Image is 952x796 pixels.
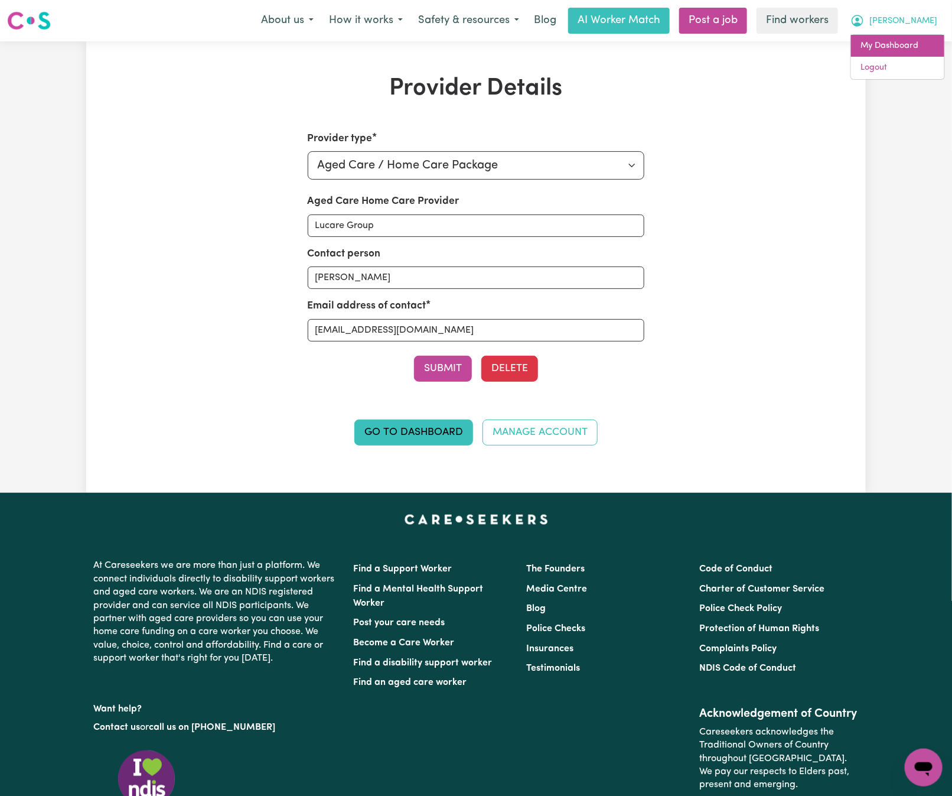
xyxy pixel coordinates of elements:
[405,514,548,524] a: Careseekers home page
[353,678,467,687] a: Find an aged care worker
[253,8,321,33] button: About us
[308,298,426,314] label: Email address of contact
[7,7,51,34] a: Careseekers logo
[905,749,943,787] iframe: Button to launch messaging window
[93,723,140,732] a: Contact us
[700,624,820,633] a: Protection of Human Rights
[851,57,944,79] a: Logout
[223,74,729,103] h1: Provider Details
[700,604,783,613] a: Police Check Policy
[93,554,339,670] p: At Careseekers we are more than just a platform. We connect individuals directly to disability su...
[410,8,527,33] button: Safety & resources
[414,356,472,382] button: Submit
[7,10,51,31] img: Careseekers logo
[526,584,587,594] a: Media Centre
[526,664,580,673] a: Testimonials
[851,35,944,57] a: My Dashboard
[482,420,598,446] a: Manage Account
[700,584,825,594] a: Charter of Customer Service
[568,8,670,34] a: AI Worker Match
[308,215,645,237] input: e.g. Organisation X Ltd.
[353,618,445,628] a: Post your care needs
[679,8,747,34] a: Post a job
[308,319,645,342] input: e.g. lindsay.jones@orgx.com.au
[526,564,585,574] a: The Founders
[308,246,381,262] label: Contact person
[757,8,838,34] a: Find workers
[353,564,452,574] a: Find a Support Worker
[850,34,945,80] div: My Account
[321,8,410,33] button: How it works
[481,356,538,382] button: Delete
[700,564,773,574] a: Code of Conduct
[354,420,473,446] a: Go to Dashboard
[527,8,563,34] a: Blog
[526,624,585,633] a: Police Checks
[353,638,454,648] a: Become a Care Worker
[526,604,546,613] a: Blog
[700,707,859,721] h2: Acknowledgement of Country
[308,267,645,289] input: e.g. Lindsay Jones
[700,664,797,673] a: NDIS Code of Conduct
[700,644,777,654] a: Complaints Policy
[149,723,275,732] a: call us on [PHONE_NUMBER]
[843,8,945,33] button: My Account
[353,584,483,608] a: Find a Mental Health Support Worker
[308,194,459,209] label: Aged Care Home Care Provider
[353,658,492,668] a: Find a disability support worker
[526,644,573,654] a: Insurances
[93,716,339,739] p: or
[869,15,937,28] span: [PERSON_NAME]
[308,131,373,147] label: Provider type
[93,698,339,716] p: Want help?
